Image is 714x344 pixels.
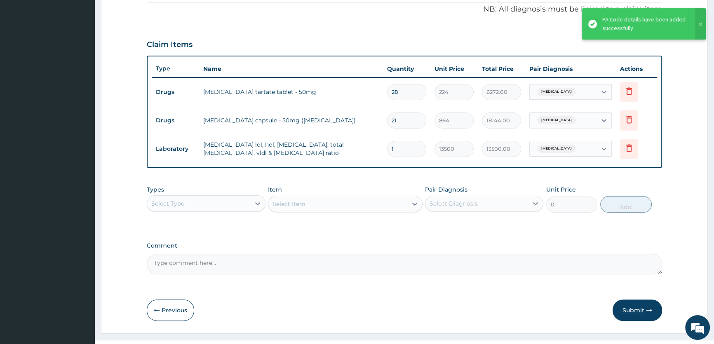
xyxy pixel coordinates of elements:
th: Pair Diagnosis [525,61,616,77]
div: Select Diagnosis [430,199,478,208]
label: Types [147,186,164,193]
th: Quantity [383,61,430,77]
button: Previous [147,300,194,321]
th: Unit Price [430,61,478,77]
textarea: Type your message and hit 'Enter' [4,225,157,254]
div: Select Type [151,199,184,208]
img: d_794563401_company_1708531726252_794563401 [15,41,33,62]
div: Minimize live chat window [135,4,155,24]
td: [MEDICAL_DATA] ldl, hdl, [MEDICAL_DATA], total [MEDICAL_DATA], vldl & [MEDICAL_DATA] ratio [199,136,383,161]
span: We're online! [48,104,114,187]
span: [MEDICAL_DATA] [537,88,576,96]
button: Submit [613,300,662,321]
label: Comment [147,242,662,249]
label: Unit Price [546,185,576,194]
th: Type [152,61,199,76]
td: Drugs [152,84,199,100]
p: NB: All diagnosis must be linked to a claim item [147,4,662,15]
label: Pair Diagnosis [425,185,467,194]
span: [MEDICAL_DATA] [537,145,576,153]
th: Total Price [478,61,525,77]
h3: Claim Items [147,40,193,49]
td: [MEDICAL_DATA] capsule - 50mg ([MEDICAL_DATA]) [199,112,383,129]
span: [MEDICAL_DATA] [537,116,576,124]
label: Item [268,185,282,194]
div: PA Code details have been added successfully [602,15,687,33]
div: Chat with us now [43,46,139,57]
th: Name [199,61,383,77]
td: Drugs [152,113,199,128]
td: Laboratory [152,141,199,157]
button: Add [600,196,652,213]
th: Actions [616,61,657,77]
td: [MEDICAL_DATA] tartate tablet - 50mg [199,84,383,100]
